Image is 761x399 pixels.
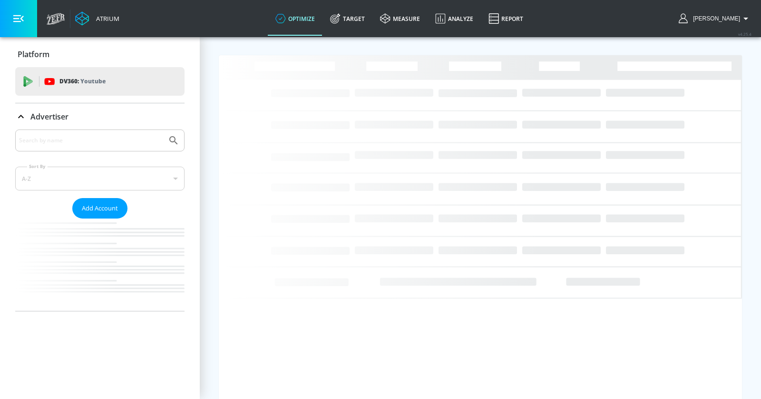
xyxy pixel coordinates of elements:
p: Youtube [80,76,106,86]
div: Platform [15,41,185,68]
input: Search by name [19,134,163,147]
div: A-Z [15,167,185,190]
nav: list of Advertiser [15,219,185,311]
a: Target [322,1,372,36]
p: Advertiser [30,111,68,122]
button: Add Account [72,198,127,219]
div: Advertiser [15,130,185,311]
span: v 4.25.4 [738,31,751,37]
a: Report [481,1,531,36]
span: login as: casey.cohen@zefr.com [689,15,740,22]
p: DV360: [59,76,106,87]
p: Platform [18,49,49,60]
div: DV360: Youtube [15,67,185,96]
div: Atrium [92,14,119,23]
button: [PERSON_NAME] [679,13,751,24]
span: Add Account [82,203,118,214]
label: Sort By [27,163,48,170]
a: Atrium [75,11,119,26]
div: Advertiser [15,103,185,130]
a: Analyze [428,1,481,36]
a: optimize [268,1,322,36]
a: measure [372,1,428,36]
